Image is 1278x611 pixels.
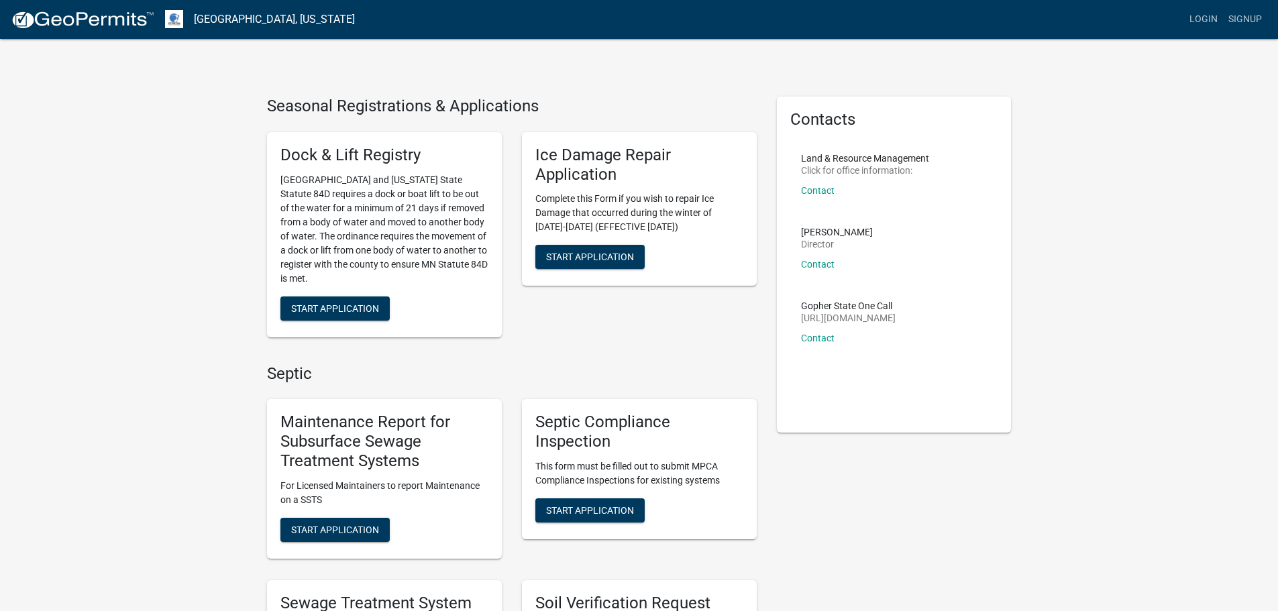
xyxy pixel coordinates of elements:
[801,239,873,249] p: Director
[535,245,645,269] button: Start Application
[165,10,183,28] img: Otter Tail County, Minnesota
[1223,7,1267,32] a: Signup
[535,459,743,488] p: This form must be filled out to submit MPCA Compliance Inspections for existing systems
[535,146,743,184] h5: Ice Damage Repair Application
[546,252,634,262] span: Start Application
[280,146,488,165] h5: Dock & Lift Registry
[790,110,998,129] h5: Contacts
[801,227,873,237] p: [PERSON_NAME]
[280,518,390,542] button: Start Application
[801,301,896,311] p: Gopher State One Call
[801,185,835,196] a: Contact
[801,166,929,175] p: Click for office information:
[291,302,379,313] span: Start Application
[801,313,896,323] p: [URL][DOMAIN_NAME]
[546,504,634,515] span: Start Application
[267,364,757,384] h4: Septic
[280,412,488,470] h5: Maintenance Report for Subsurface Sewage Treatment Systems
[801,333,835,343] a: Contact
[267,97,757,116] h4: Seasonal Registrations & Applications
[280,173,488,286] p: [GEOGRAPHIC_DATA] and [US_STATE] State Statute 84D requires a dock or boat lift to be out of the ...
[535,412,743,451] h5: Septic Compliance Inspection
[801,154,929,163] p: Land & Resource Management
[801,259,835,270] a: Contact
[280,479,488,507] p: For Licensed Maintainers to report Maintenance on a SSTS
[194,8,355,31] a: [GEOGRAPHIC_DATA], [US_STATE]
[291,524,379,535] span: Start Application
[1184,7,1223,32] a: Login
[280,296,390,321] button: Start Application
[535,192,743,234] p: Complete this Form if you wish to repair Ice Damage that occurred during the winter of [DATE]-[DA...
[535,498,645,522] button: Start Application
